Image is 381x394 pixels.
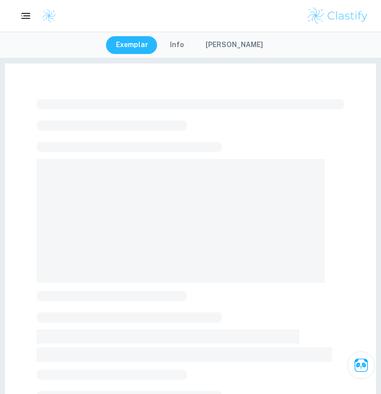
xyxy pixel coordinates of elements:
button: Ask Clai [347,351,375,379]
button: [PERSON_NAME] [196,36,273,54]
img: Clastify logo [42,8,56,23]
a: Clastify logo [36,8,56,23]
button: Info [160,36,194,54]
button: Exemplar [106,36,158,54]
img: Clastify logo [306,6,369,26]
